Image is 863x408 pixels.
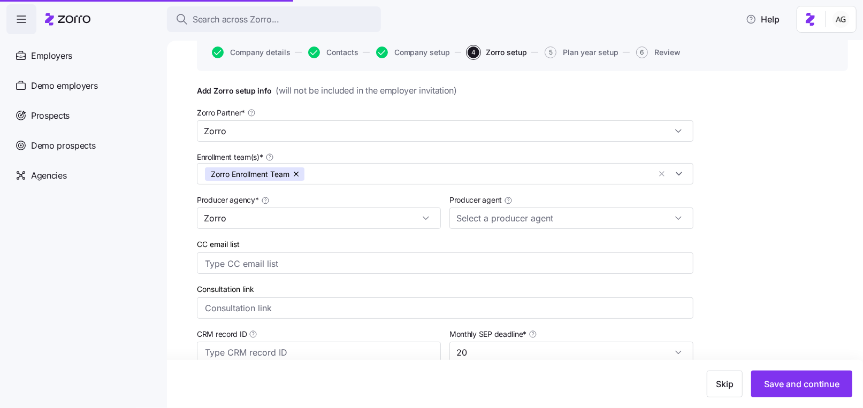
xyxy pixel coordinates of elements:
[737,9,788,30] button: Help
[31,169,66,182] span: Agencies
[545,47,618,58] button: 5Plan year setup
[394,49,450,56] span: Company setup
[486,49,527,56] span: Zorro setup
[449,342,693,363] input: Select the monthly SEP deadline
[716,378,734,390] span: Skip
[197,120,693,142] input: Select a partner
[707,371,743,397] button: Skip
[636,47,648,58] span: 6
[197,152,263,163] span: Enrollment team(s) *
[197,342,441,363] input: Type CRM record ID
[230,49,291,56] span: Company details
[751,371,852,397] button: Save and continue
[193,13,279,26] span: Search across Zorro...
[636,47,681,58] button: 6Review
[465,47,527,58] a: 4Zorro setup
[6,101,158,130] a: Prospects
[654,49,681,56] span: Review
[545,47,556,58] span: 5
[449,195,502,205] span: Producer agent
[210,47,291,58] a: Company details
[197,195,259,205] span: Producer agency *
[197,238,240,250] label: CC email list
[197,329,247,340] span: CRM record ID
[634,47,681,58] a: 6Review
[197,283,254,295] label: Consultation link
[31,49,72,63] span: Employers
[449,207,693,229] input: Select a producer agent
[212,47,291,58] button: Company details
[6,71,158,101] a: Demo employers
[563,49,618,56] span: Plan year setup
[746,13,780,26] span: Help
[326,49,358,56] span: Contacts
[211,167,289,181] span: Zorro Enrollment Team
[374,47,450,58] a: Company setup
[833,11,850,28] img: 5fc55c57e0610270ad857448bea2f2d5
[197,207,441,229] input: Select a producer agency
[468,47,479,58] span: 4
[6,41,158,71] a: Employers
[764,378,839,390] span: Save and continue
[167,6,381,32] button: Search across Zorro...
[543,47,618,58] a: 5Plan year setup
[449,329,526,340] span: Monthly SEP deadline *
[468,47,527,58] button: 4Zorro setup
[6,130,158,160] a: Demo prospects
[31,109,70,122] span: Prospects
[197,297,693,319] input: Consultation link
[197,107,245,118] span: Zorro Partner *
[308,47,358,58] button: Contacts
[197,84,693,97] h1: Add Zorro setup info
[6,160,158,190] a: Agencies
[306,47,358,58] a: Contacts
[31,139,96,152] span: Demo prospects
[376,47,450,58] button: Company setup
[31,79,98,93] span: Demo employers
[205,257,664,271] input: Type CC email list
[276,84,456,97] span: ( will not be included in the employer invitation )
